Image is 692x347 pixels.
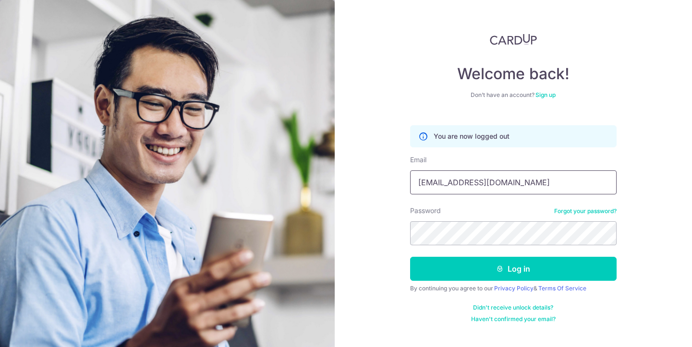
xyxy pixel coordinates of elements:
[410,91,617,99] div: Don’t have an account?
[410,257,617,281] button: Log in
[471,315,556,323] a: Haven't confirmed your email?
[410,170,617,194] input: Enter your Email
[410,64,617,84] h4: Welcome back!
[473,304,553,311] a: Didn't receive unlock details?
[494,285,534,292] a: Privacy Policy
[410,155,426,165] label: Email
[535,91,556,98] a: Sign up
[434,132,510,141] p: You are now logged out
[490,34,537,45] img: CardUp Logo
[410,206,441,215] label: Password
[538,285,586,292] a: Terms Of Service
[410,285,617,292] div: By continuing you agree to our &
[554,207,617,215] a: Forgot your password?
